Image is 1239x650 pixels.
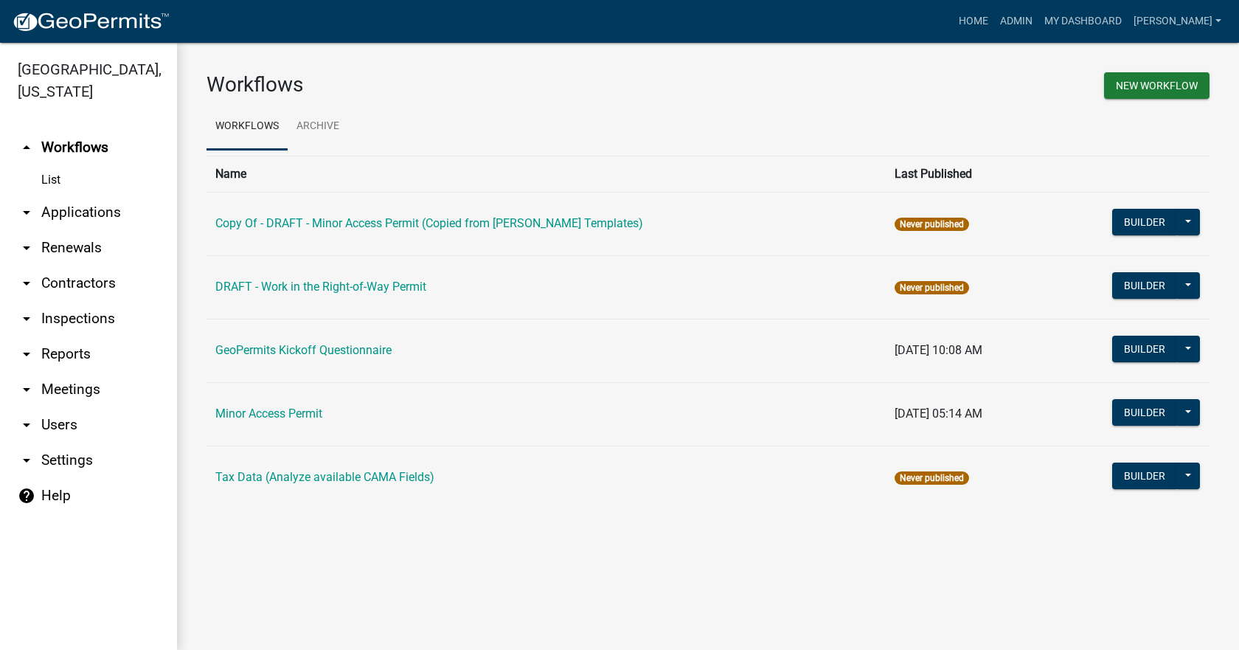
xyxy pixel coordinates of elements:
[895,407,982,421] span: [DATE] 05:14 AM
[18,310,35,328] i: arrow_drop_down
[1112,336,1177,362] button: Builder
[288,103,348,151] a: Archive
[215,216,643,230] a: Copy Of - DRAFT - Minor Access Permit (Copied from [PERSON_NAME] Templates)
[18,381,35,398] i: arrow_drop_down
[215,407,322,421] a: Minor Access Permit
[953,7,994,35] a: Home
[18,487,35,505] i: help
[18,452,35,469] i: arrow_drop_down
[1104,72,1209,99] button: New Workflow
[206,72,697,97] h3: Workflows
[1038,7,1128,35] a: My Dashboard
[1128,7,1227,35] a: [PERSON_NAME]
[215,470,434,484] a: Tax Data (Analyze available CAMA Fields)
[1112,209,1177,235] button: Builder
[206,156,886,192] th: Name
[18,416,35,434] i: arrow_drop_down
[895,471,969,485] span: Never published
[18,274,35,292] i: arrow_drop_down
[895,343,982,357] span: [DATE] 10:08 AM
[1112,463,1177,489] button: Builder
[18,345,35,363] i: arrow_drop_down
[215,280,426,294] a: DRAFT - Work in the Right-of-Way Permit
[895,218,969,231] span: Never published
[1112,272,1177,299] button: Builder
[994,7,1038,35] a: Admin
[18,204,35,221] i: arrow_drop_down
[895,281,969,294] span: Never published
[206,103,288,151] a: Workflows
[886,156,1047,192] th: Last Published
[18,139,35,156] i: arrow_drop_up
[215,343,392,357] a: GeoPermits Kickoff Questionnaire
[1112,399,1177,426] button: Builder
[18,239,35,257] i: arrow_drop_down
